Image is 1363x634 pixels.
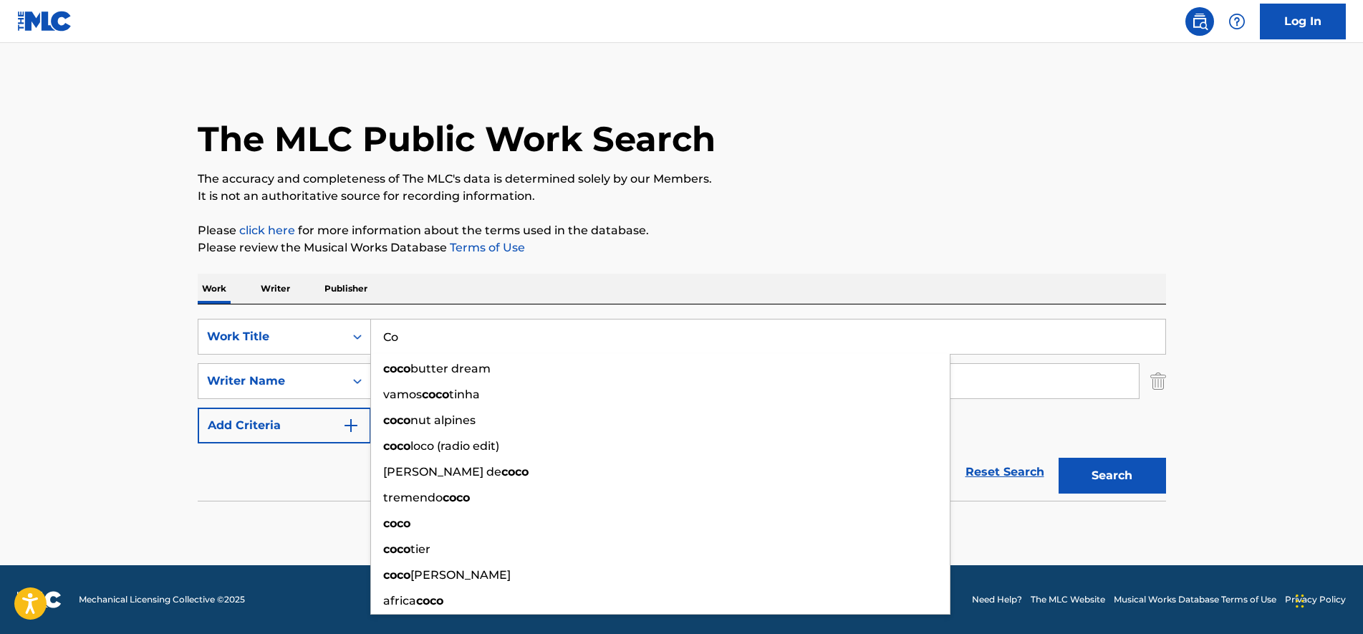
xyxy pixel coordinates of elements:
span: Mechanical Licensing Collective © 2025 [79,593,245,606]
strong: coco [416,594,443,607]
div: Work Title [207,328,336,345]
img: search [1191,13,1208,30]
img: help [1228,13,1246,30]
span: loco (radio edit) [410,439,499,453]
a: Log In [1260,4,1346,39]
p: Please for more information about the terms used in the database. [198,222,1166,239]
p: It is not an authoritative source for recording information. [198,188,1166,205]
strong: coco [443,491,470,504]
p: Writer [256,274,294,304]
button: Add Criteria [198,408,371,443]
span: tier [410,542,430,556]
button: Search [1059,458,1166,494]
img: MLC Logo [17,11,72,32]
a: Reset Search [958,456,1051,488]
a: click here [239,224,295,237]
p: Work [198,274,231,304]
img: logo [17,591,62,608]
strong: coco [501,465,529,479]
iframe: Chat Widget [1291,565,1363,634]
strong: coco [383,568,410,582]
div: Writer Name [207,373,336,390]
form: Search Form [198,319,1166,501]
img: 9d2ae6d4665cec9f34b9.svg [342,417,360,434]
strong: coco [383,413,410,427]
span: nut alpines [410,413,476,427]
span: vamos [383,388,422,401]
a: Public Search [1185,7,1214,36]
h1: The MLC Public Work Search [198,117,716,160]
strong: coco [383,517,410,530]
img: Delete Criterion [1150,363,1166,399]
a: The MLC Website [1031,593,1105,606]
a: Terms of Use [447,241,525,254]
span: [PERSON_NAME] [410,568,511,582]
strong: coco [383,542,410,556]
a: Musical Works Database Terms of Use [1114,593,1276,606]
span: tremendo [383,491,443,504]
strong: coco [422,388,449,401]
span: butter dream [410,362,491,375]
p: Please review the Musical Works Database [198,239,1166,256]
span: tinha [449,388,480,401]
strong: coco [383,362,410,375]
div: Help [1223,7,1251,36]
p: The accuracy and completeness of The MLC's data is determined solely by our Members. [198,170,1166,188]
strong: coco [383,439,410,453]
a: Need Help? [972,593,1022,606]
p: Publisher [320,274,372,304]
div: Widget de chat [1291,565,1363,634]
div: Arrastrar [1296,580,1304,623]
span: africa [383,594,416,607]
a: Privacy Policy [1285,593,1346,606]
span: [PERSON_NAME] de [383,465,501,479]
